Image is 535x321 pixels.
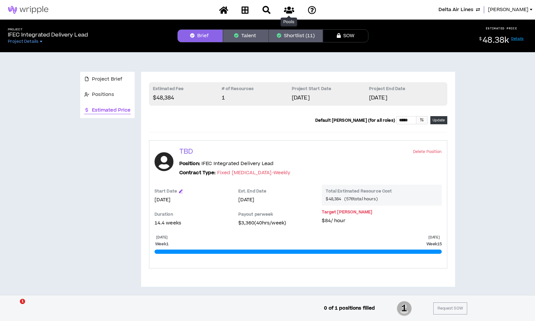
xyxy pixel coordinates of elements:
p: Project Start Date [292,86,369,94]
span: $48,384 [326,196,341,202]
span: Project Details [8,39,38,44]
span: 1 [20,299,25,304]
p: Default [PERSON_NAME] (for all roles) [315,118,395,123]
button: Shortlist (11) [269,29,323,42]
span: Fixed [MEDICAL_DATA] [217,169,290,176]
button: Delete Position [413,149,442,155]
span: 1 [222,94,225,102]
iframe: Intercom live chat [7,299,22,314]
p: ESTIMATED PRICE [486,26,517,30]
p: [DATE] [369,94,443,102]
span: Estimated Price [92,107,131,114]
p: Project End Date [369,86,443,94]
p: Total Estimated Resource Cost [326,189,438,196]
h5: Project [8,28,88,31]
p: [DATE] [238,196,316,204]
p: 0 of 1 positions filled [324,305,375,312]
p: 14.4 weeks [155,220,232,227]
p: [DATE] [292,94,369,102]
button: SOW [323,29,368,42]
p: IFEC Integrated Delivery Lead [179,160,274,167]
p: Est. End Date [238,189,267,194]
p: # of Resources [222,86,292,94]
span: $3,360 ( 40 hrs/ week ) [238,220,286,226]
button: Talent [223,29,269,42]
span: Delta Air Lines [438,6,473,13]
p: [DATE] [156,235,168,240]
p: Estimated Fee [153,86,222,94]
p: Payout per week [238,212,316,220]
p: Week 1 [155,241,168,247]
p: Target [PERSON_NAME] [322,209,372,215]
span: ( 576 total hours) [344,196,378,202]
div: Pools [281,18,297,26]
button: Delta Air Lines [438,6,480,13]
span: - weekly [272,169,290,176]
p: [DATE] [428,235,440,240]
div: % [416,116,428,124]
b: Position: [179,160,200,167]
p: Week 15 [426,241,442,247]
p: Start Date [155,189,177,194]
p: IFEC Integrated Delivery Lead [8,31,88,39]
span: Project Brief [92,76,123,83]
button: Request SOW [433,302,467,314]
span: Positions [92,91,114,98]
button: Brief [177,29,223,42]
p: Duration [155,212,232,220]
p: [DATE] [155,196,232,204]
p: $84 / hour [322,217,441,224]
sup: $ [479,36,482,42]
a: Details [511,36,524,41]
p: $48,384 [153,94,222,102]
span: [PERSON_NAME] [488,6,528,13]
button: Update [430,116,447,124]
span: 1 [397,300,412,317]
span: 48.38k [483,35,509,46]
b: Contract Type: [179,169,216,176]
p: TBD [179,147,193,156]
